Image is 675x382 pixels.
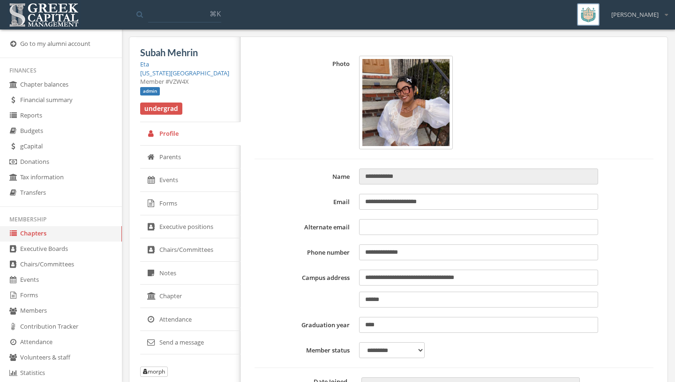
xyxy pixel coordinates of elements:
[140,192,240,215] a: Forms
[611,10,659,19] span: [PERSON_NAME]
[140,367,168,377] button: morph
[210,9,221,18] span: ⌘K
[140,169,240,192] a: Events
[255,219,354,235] label: Alternate email
[255,270,354,308] label: Campus address
[140,122,240,146] a: Profile
[140,331,240,354] a: Send a message
[140,69,229,77] a: [US_STATE][GEOGRAPHIC_DATA]
[255,244,354,260] label: Phone number
[140,87,160,95] span: admin
[255,342,354,358] label: Member status
[140,215,240,239] a: Executive positions
[140,60,149,68] a: Eta
[169,77,189,86] span: VZW4X
[255,194,354,210] label: Email
[140,308,240,331] a: Attendance
[140,238,240,262] a: Chairs/Committees
[140,47,198,58] span: Subah Mehrin
[140,77,229,86] div: Member #
[140,103,182,115] span: undergrad
[140,146,240,169] a: Parents
[255,317,354,333] label: Graduation year
[140,285,240,308] a: Chapter
[605,3,668,19] div: [PERSON_NAME]
[255,169,354,184] label: Name
[255,56,354,149] label: Photo
[140,262,240,285] a: Notes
